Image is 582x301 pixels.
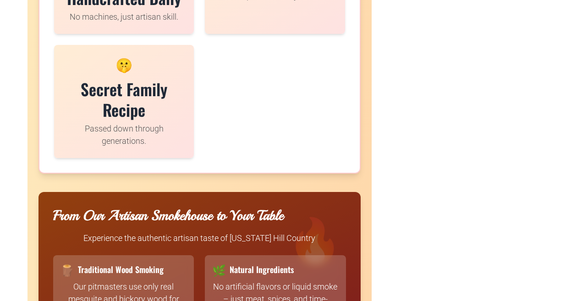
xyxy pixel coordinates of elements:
span: From Our Artisan Smokehouse to Your Table [53,207,284,224]
p: Passed down through generations. [65,122,183,147]
div: 🤫 [65,56,183,75]
span: Traditional Wood Smoking [78,264,164,275]
h3: Secret Family Recipe [65,79,183,120]
span: Natural Ingredients [230,264,294,275]
span: 🌿 [212,261,226,278]
span: Experience the authentic artisan taste of [US_STATE] Hill Country [83,233,315,243]
p: No machines, just artisan skill. [65,11,183,23]
span: 🪵 [60,261,74,278]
